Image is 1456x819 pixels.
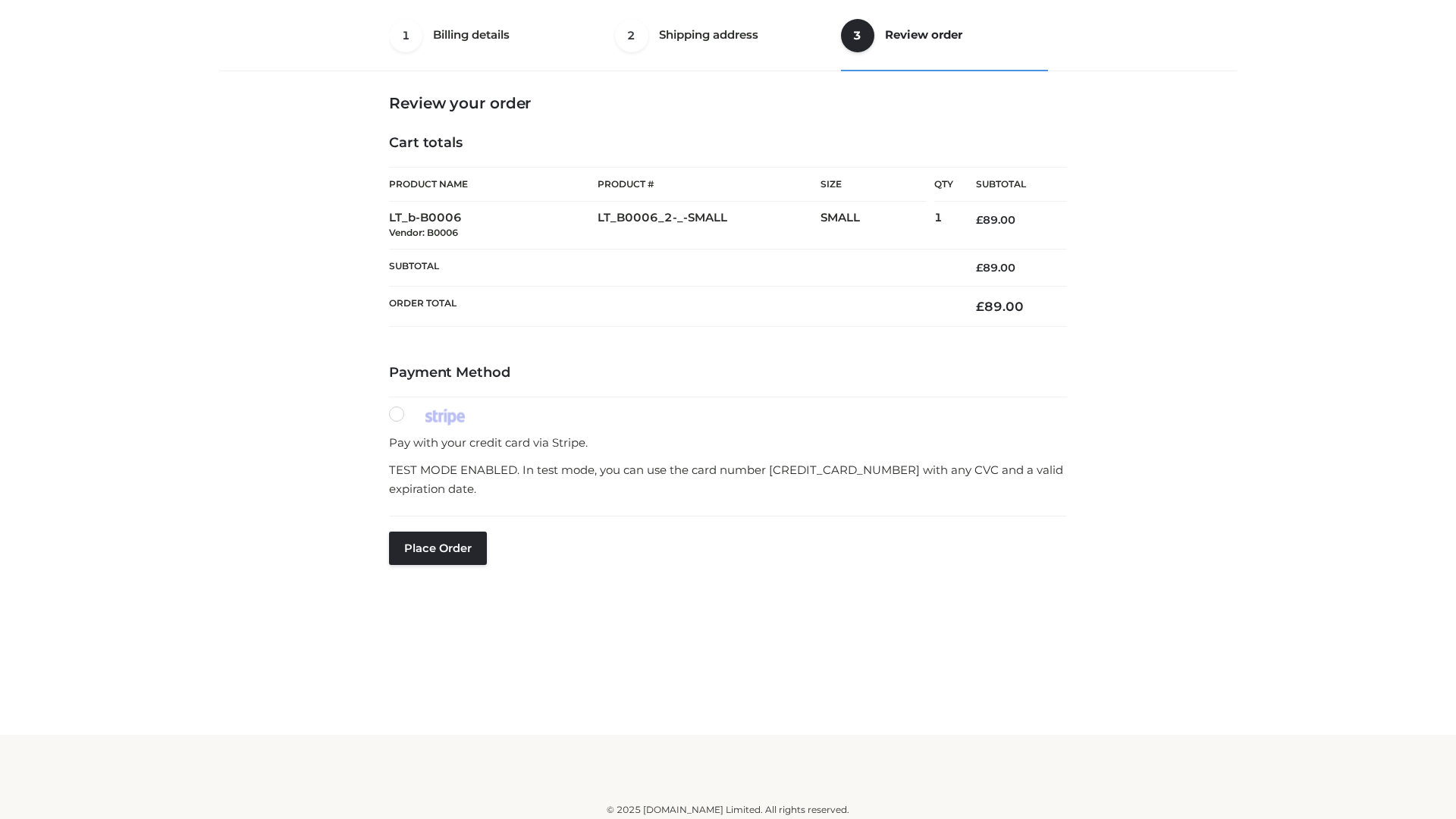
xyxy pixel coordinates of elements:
[389,167,598,202] th: Product Name
[389,433,1067,453] p: Pay with your credit card via Stripe.
[389,202,598,249] td: LT_b-B0006
[598,167,821,202] th: Product #
[976,213,1015,227] bdi: 89.00
[389,460,1067,499] p: TEST MODE ENABLED. In test mode, you can use the card number [CREDIT_CARD_NUMBER] with any CVC an...
[821,202,934,249] td: SMALL
[976,213,983,227] span: £
[953,168,1067,202] th: Subtotal
[598,202,821,249] td: LT_B0006_2-_-SMALL
[821,168,927,202] th: Size
[976,261,983,275] span: £
[389,365,1067,381] h4: Payment Method
[225,802,1231,817] div: © 2025 [DOMAIN_NAME] Limited. All rights reserved.
[389,249,953,286] th: Subtotal
[389,227,458,238] small: Vendor: B0006
[389,135,1067,152] h4: Cart totals
[389,94,1067,112] h3: Review your order
[934,202,953,249] td: 1
[976,261,1015,275] bdi: 89.00
[389,532,487,565] button: Place order
[389,287,953,327] th: Order Total
[934,167,953,202] th: Qty
[976,299,984,314] span: £
[976,299,1024,314] bdi: 89.00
